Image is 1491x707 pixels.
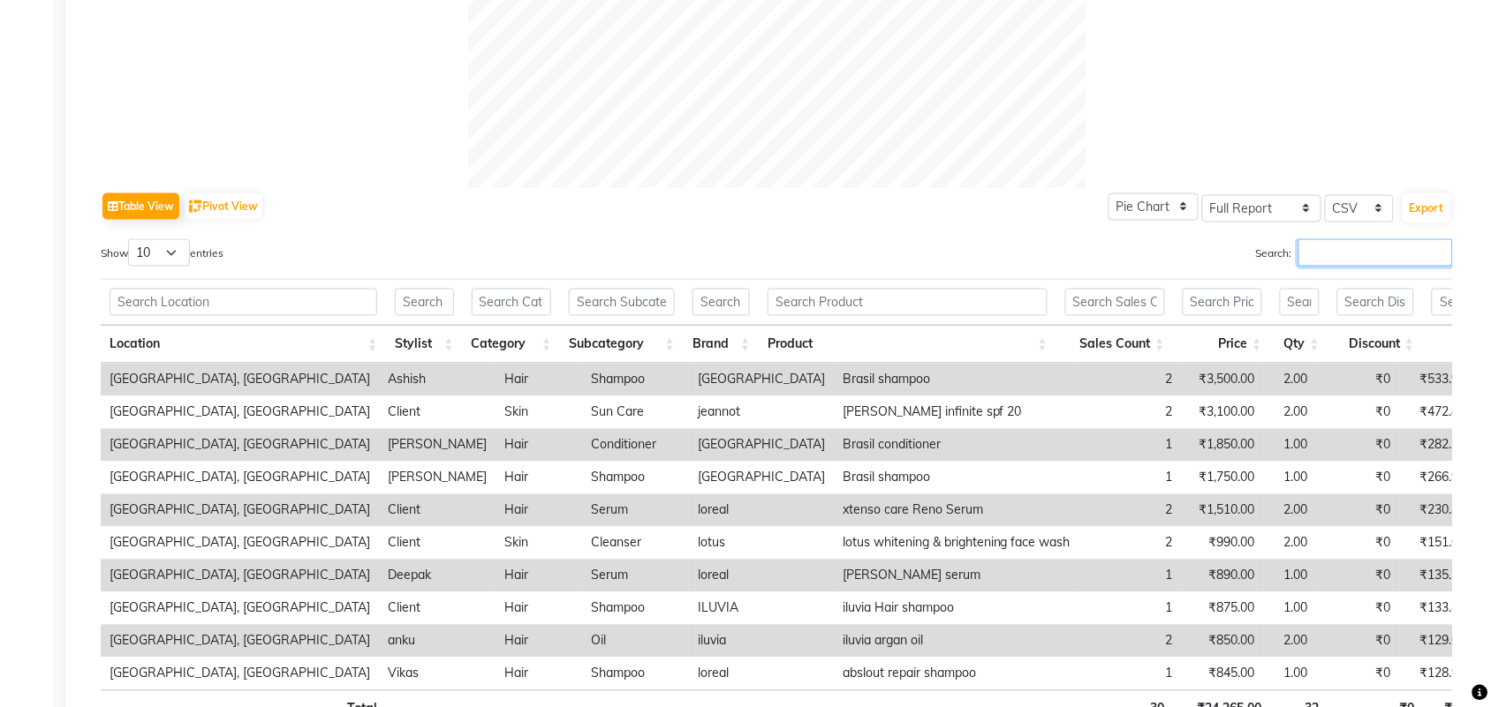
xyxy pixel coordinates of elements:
td: 1.00 [1264,658,1317,690]
td: Cleanser [582,527,689,560]
td: Hair [496,625,582,658]
td: Deepak [379,560,496,592]
input: Search Price [1183,289,1262,316]
img: pivot.png [189,200,202,214]
th: Qty: activate to sort column ascending [1271,326,1328,364]
input: Search Qty [1280,289,1320,316]
td: 2 [1079,396,1182,429]
td: loreal [689,494,834,527]
td: ILUVIA [689,592,834,625]
td: iluvia Hair shampoo [834,592,1079,625]
td: Hair [496,462,582,494]
td: [PERSON_NAME] serum [834,560,1079,592]
td: [GEOGRAPHIC_DATA], [GEOGRAPHIC_DATA] [101,527,379,560]
td: Skin [496,396,582,429]
td: xtenso care Reno Serum [834,494,1079,527]
input: Search Product [768,289,1047,316]
td: ₹3,100.00 [1182,396,1264,429]
td: ₹129.66 [1400,625,1475,658]
td: 2 [1079,625,1182,658]
td: [GEOGRAPHIC_DATA], [GEOGRAPHIC_DATA] [101,592,379,625]
td: [GEOGRAPHIC_DATA] [689,462,834,494]
label: Show entries [101,239,223,267]
td: Conditioner [582,429,689,462]
td: ₹0 [1317,494,1400,527]
td: ₹230.34 [1400,494,1475,527]
td: ₹3,500.00 [1182,364,1264,396]
td: 1 [1079,560,1182,592]
td: ₹0 [1317,364,1400,396]
th: Brand: activate to sort column ascending [684,326,760,364]
input: Search: [1298,239,1453,267]
td: ₹472.88 [1400,396,1475,429]
th: Product: activate to sort column ascending [759,326,1056,364]
td: [PERSON_NAME] infinite spf 20 [834,396,1079,429]
td: [GEOGRAPHIC_DATA], [GEOGRAPHIC_DATA] [101,429,379,462]
td: 2.00 [1264,625,1317,658]
td: lotus whitening & brightening face wash [834,527,1079,560]
td: ₹845.00 [1182,658,1264,690]
td: loreal [689,560,834,592]
td: ₹0 [1317,527,1400,560]
button: Pivot View [185,193,262,220]
td: iluvia [689,625,834,658]
td: 1.00 [1264,560,1317,592]
td: Oil [582,625,689,658]
input: Search Sales Count [1065,289,1165,316]
td: ₹1,750.00 [1182,462,1264,494]
select: Showentries [128,239,190,267]
td: [GEOGRAPHIC_DATA], [GEOGRAPHIC_DATA] [101,462,379,494]
td: ₹0 [1317,429,1400,462]
td: Sun Care [582,396,689,429]
input: Search Stylist [395,289,453,316]
input: Search Category [472,289,552,316]
input: Search Brand [693,289,751,316]
td: 2.00 [1264,364,1317,396]
button: Table View [102,193,179,220]
td: [GEOGRAPHIC_DATA] [689,364,834,396]
td: ₹0 [1317,592,1400,625]
th: Sales Count: activate to sort column ascending [1056,326,1174,364]
td: ₹850.00 [1182,625,1264,658]
td: ₹133.47 [1400,592,1475,625]
td: Brasil shampoo [834,364,1079,396]
td: ₹990.00 [1182,527,1264,560]
td: ₹875.00 [1182,592,1264,625]
td: ₹0 [1317,625,1400,658]
th: Discount: activate to sort column ascending [1328,326,1423,364]
td: 1.00 [1264,592,1317,625]
td: Brasil conditioner [834,429,1079,462]
td: 2.00 [1264,494,1317,527]
td: [GEOGRAPHIC_DATA], [GEOGRAPHIC_DATA] [101,560,379,592]
td: Serum [582,494,689,527]
td: ₹0 [1317,658,1400,690]
input: Search Subcategory [569,289,675,316]
td: Brasil shampoo [834,462,1079,494]
td: ₹0 [1317,462,1400,494]
td: [GEOGRAPHIC_DATA], [GEOGRAPHIC_DATA] [101,625,379,658]
td: 2 [1079,527,1182,560]
td: Serum [582,560,689,592]
th: Category: activate to sort column ascending [463,326,561,364]
td: [PERSON_NAME] [379,462,496,494]
td: 2.00 [1264,396,1317,429]
td: Skin [496,527,582,560]
td: Client [379,527,496,560]
td: ₹0 [1317,560,1400,592]
td: lotus [689,527,834,560]
td: ₹282.20 [1400,429,1475,462]
td: Hair [496,364,582,396]
td: Hair [496,429,582,462]
td: Client [379,494,496,527]
td: 2 [1079,364,1182,396]
td: [GEOGRAPHIC_DATA], [GEOGRAPHIC_DATA] [101,494,379,527]
td: Hair [496,560,582,592]
td: ₹533.90 [1400,364,1475,396]
td: ₹151.02 [1400,527,1475,560]
td: ₹128.90 [1400,658,1475,690]
td: anku [379,625,496,658]
td: ₹0 [1317,396,1400,429]
td: Shampoo [582,364,689,396]
td: ₹890.00 [1182,560,1264,592]
td: 1.00 [1264,462,1317,494]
